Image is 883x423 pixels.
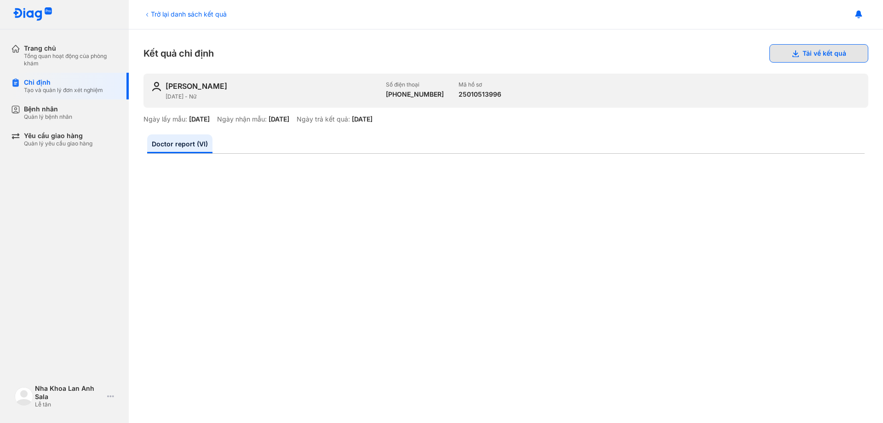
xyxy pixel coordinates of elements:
[24,78,103,87] div: Chỉ định
[151,81,162,92] img: user-icon
[352,115,373,123] div: [DATE]
[386,81,444,88] div: Số điện thoại
[35,401,103,408] div: Lễ tân
[35,384,103,401] div: Nha Khoa Lan Anh Sala
[24,132,92,140] div: Yêu cầu giao hàng
[24,140,92,147] div: Quản lý yêu cầu giao hàng
[386,90,444,99] div: [PHONE_NUMBER]
[147,134,212,153] a: Doctor report (VI)
[24,87,103,94] div: Tạo và quản lý đơn xét nghiệm
[217,115,267,123] div: Ngày nhận mẫu:
[769,44,868,63] button: Tải về kết quả
[166,81,227,91] div: [PERSON_NAME]
[13,7,52,22] img: logo
[297,115,350,123] div: Ngày trả kết quả:
[143,115,187,123] div: Ngày lấy mẫu:
[24,52,118,67] div: Tổng quan hoạt động của phòng khám
[15,387,33,406] img: logo
[269,115,289,123] div: [DATE]
[143,9,227,19] div: Trở lại danh sách kết quả
[24,44,118,52] div: Trang chủ
[459,81,501,88] div: Mã hồ sơ
[189,115,210,123] div: [DATE]
[24,105,72,113] div: Bệnh nhân
[143,44,868,63] div: Kết quả chỉ định
[459,90,501,99] div: 25010513996
[166,93,378,100] div: [DATE] - Nữ
[24,113,72,121] div: Quản lý bệnh nhân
